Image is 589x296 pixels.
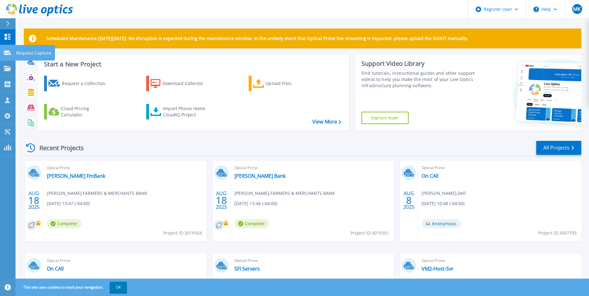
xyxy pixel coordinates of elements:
[536,141,581,155] a: All Projects
[361,112,409,124] a: Explore Now!
[351,230,389,236] span: Project ID: 3019351
[215,189,227,212] div: AUG 2025
[24,140,92,155] div: Recent Projects
[47,257,203,264] span: Optical Prime
[234,173,286,179] a: [PERSON_NAME] Bank
[44,76,113,91] a: Request a Collection
[47,173,105,179] a: [PERSON_NAME] FmBank
[422,164,578,171] span: Optical Prime
[422,190,466,197] span: [PERSON_NAME] , Dell
[573,7,581,11] span: MK
[234,266,260,272] a: SFI Servers
[163,105,211,118] div: Import Phone Home CloudIQ Project
[110,282,127,293] button: OK
[403,189,415,212] div: AUG 2025
[406,198,412,203] span: 8
[47,190,147,197] span: [PERSON_NAME] , FARMERS & MERCHANTS BANK
[47,200,90,207] span: [DATE] 13:47 (-04:00)
[162,77,212,90] div: Download Collector
[163,230,202,236] span: Project ID: 3019354
[234,219,269,228] span: Complete
[422,257,578,264] span: Optical Prime
[47,164,203,171] span: Optical Prime
[62,77,111,90] div: Request a Collection
[234,164,390,171] span: Optical Prime
[146,76,215,91] a: Download Collector
[265,77,315,90] div: Upload Files
[28,198,39,203] span: 18
[216,198,227,203] span: 18
[249,76,318,91] a: Upload Files
[17,282,127,293] span: This site uses cookies to track your navigation.
[28,189,40,212] div: AUG 2025
[312,119,341,125] a: View More
[47,266,64,272] a: On CAll
[16,45,51,61] p: Request Capture
[422,266,454,272] a: VM2-Host-Svr
[44,104,113,119] a: Cloud Pricing Calculator
[361,70,477,89] div: Find tutorials, instructional guides and other support videos to help you make the most of your L...
[61,105,111,118] div: Cloud Pricing Calculator
[44,61,341,68] h3: Start a New Project
[361,60,477,68] div: Support Video Library
[234,190,335,197] span: [PERSON_NAME] , FARMERS & MERCHANTS BANK
[422,219,461,228] span: Anonymous
[47,219,82,228] span: Complete
[234,257,390,264] span: Optical Prime
[422,200,464,207] span: [DATE] 10:48 (-04:00)
[46,36,468,41] p: Scheduled Maintenance [DATE][DATE]: No disruption is expected during the maintenance window. In t...
[234,200,277,207] span: [DATE] 13:46 (-04:00)
[422,173,438,179] a: On CAll
[538,230,577,236] span: Project ID: 3007793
